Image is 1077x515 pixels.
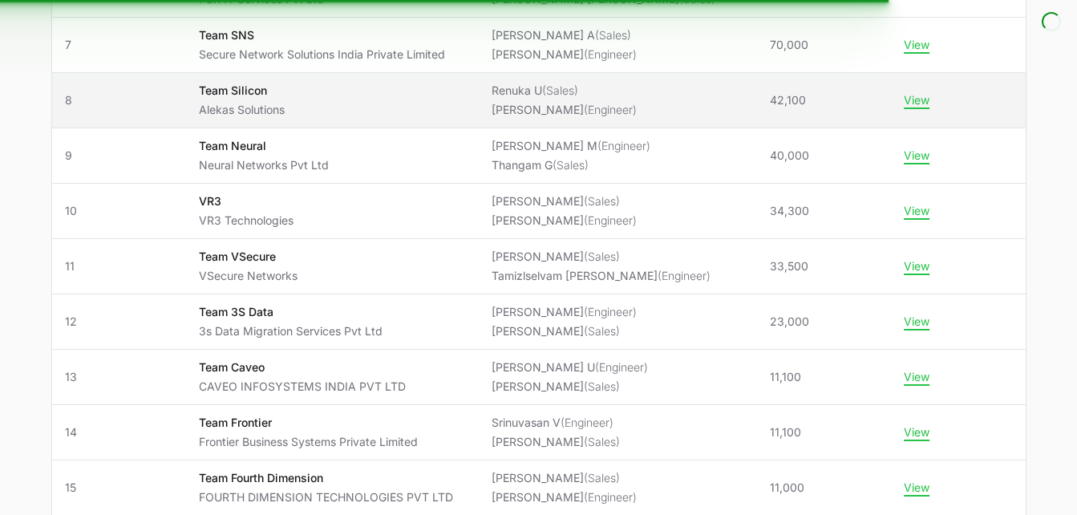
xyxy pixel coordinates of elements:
span: (Engineer) [658,269,711,282]
span: 42,100 [770,92,806,108]
span: (Sales) [542,83,578,97]
li: [PERSON_NAME] [492,379,648,395]
span: (Sales) [584,435,620,448]
button: View [904,148,929,163]
p: VR3 Technologies [199,213,294,229]
span: 7 [65,37,173,53]
li: Thangam G [492,157,650,173]
span: 11,100 [770,369,801,385]
span: (Sales) [584,471,620,485]
li: [PERSON_NAME] [492,102,637,118]
span: 8 [65,92,173,108]
li: [PERSON_NAME] [492,470,637,486]
span: 40,000 [770,148,809,164]
span: 13 [65,369,173,385]
p: VSecure Networks [199,268,298,284]
p: Neural Networks Pvt Ltd [199,157,329,173]
span: 33,500 [770,258,808,274]
p: Team Silicon [199,83,285,99]
span: (Sales) [584,194,620,208]
span: 34,300 [770,203,809,219]
li: [PERSON_NAME] [492,489,637,505]
span: (Sales) [584,324,620,338]
span: 11,100 [770,424,801,440]
button: View [904,204,929,218]
p: Team VSecure [199,249,298,265]
span: (Engineer) [595,360,648,374]
li: [PERSON_NAME] [492,193,637,209]
p: CAVEO INFOSYSTEMS INDIA PVT LTD [199,379,406,395]
p: Secure Network Solutions India Private Limited [199,47,445,63]
span: (Engineer) [584,103,637,116]
span: (Engineer) [584,213,637,227]
p: Team Fourth Dimension [199,470,453,486]
button: View [904,38,929,52]
span: 23,000 [770,314,809,330]
span: (Sales) [595,28,631,42]
span: (Sales) [584,249,620,263]
span: 14 [65,424,173,440]
span: (Engineer) [584,305,637,318]
span: 11 [65,258,173,274]
li: [PERSON_NAME] U [492,359,648,375]
li: [PERSON_NAME] [492,249,711,265]
button: View [904,481,929,495]
p: VR3 [199,193,294,209]
p: Team Caveo [199,359,406,375]
p: Team Frontier [199,415,418,431]
p: Team Neural [199,138,329,154]
p: 3s Data Migration Services Pvt Ltd [199,323,383,339]
span: 11,000 [770,480,804,496]
li: [PERSON_NAME] [492,323,637,339]
button: View [904,425,929,440]
span: 9 [65,148,173,164]
li: Tamizlselvam [PERSON_NAME] [492,268,711,284]
li: [PERSON_NAME] M [492,138,650,154]
span: (Engineer) [597,139,650,152]
span: 70,000 [770,37,808,53]
p: Team SNS [199,27,445,43]
span: 12 [65,314,173,330]
li: Renuka U [492,83,637,99]
span: (Engineer) [561,416,613,429]
li: [PERSON_NAME] A [492,27,637,43]
span: 15 [65,480,173,496]
li: [PERSON_NAME] [492,47,637,63]
p: FOURTH DIMENSION TECHNOLOGIES PVT LTD [199,489,453,505]
span: (Engineer) [584,490,637,504]
button: View [904,259,929,274]
p: Alekas Solutions [199,102,285,118]
span: (Engineer) [584,47,637,61]
button: View [904,314,929,329]
li: [PERSON_NAME] [492,304,637,320]
li: Srinuvasan V [492,415,620,431]
span: (Sales) [553,158,589,172]
button: View [904,93,929,107]
span: (Sales) [584,379,620,393]
li: [PERSON_NAME] [492,213,637,229]
p: Team 3S Data [199,304,383,320]
li: [PERSON_NAME] [492,434,620,450]
span: 10 [65,203,173,219]
button: View [904,370,929,384]
p: Frontier Business Systems Private Limited [199,434,418,450]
